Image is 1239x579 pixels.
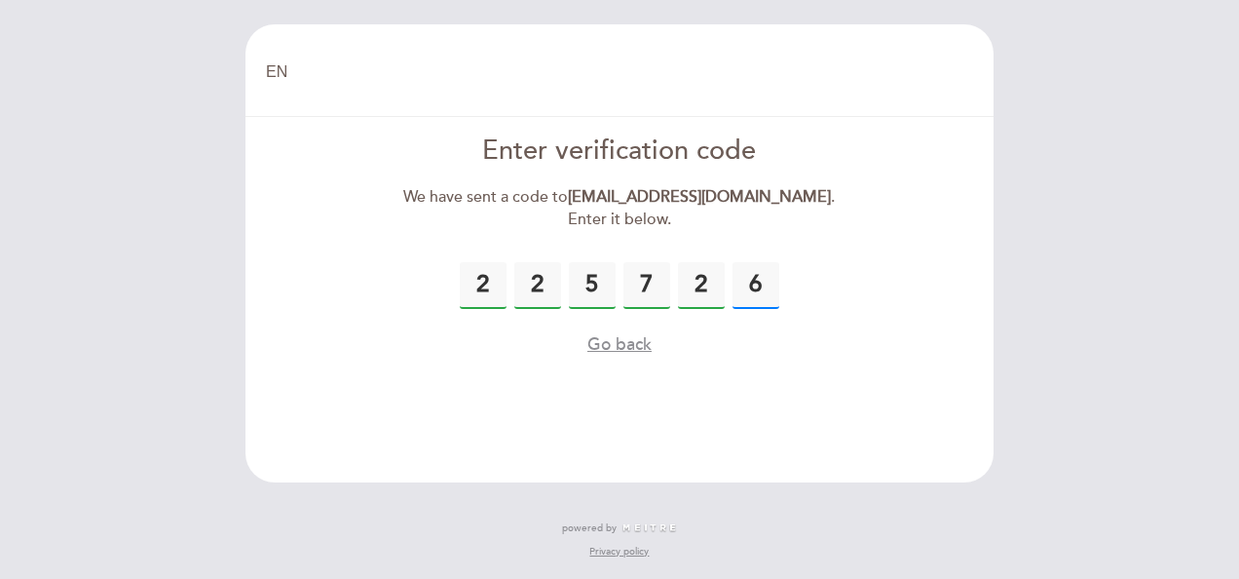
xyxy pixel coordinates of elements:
[396,186,844,231] div: We have sent a code to . Enter it below.
[678,262,725,309] input: 0
[562,521,677,535] a: powered by
[562,521,617,535] span: powered by
[732,262,779,309] input: 0
[621,523,677,533] img: MEITRE
[514,262,561,309] input: 0
[460,262,507,309] input: 0
[589,545,649,559] a: Privacy policy
[568,187,831,207] strong: [EMAIL_ADDRESS][DOMAIN_NAME]
[587,332,652,357] button: Go back
[569,262,616,309] input: 0
[396,133,844,171] div: Enter verification code
[623,262,670,309] input: 0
